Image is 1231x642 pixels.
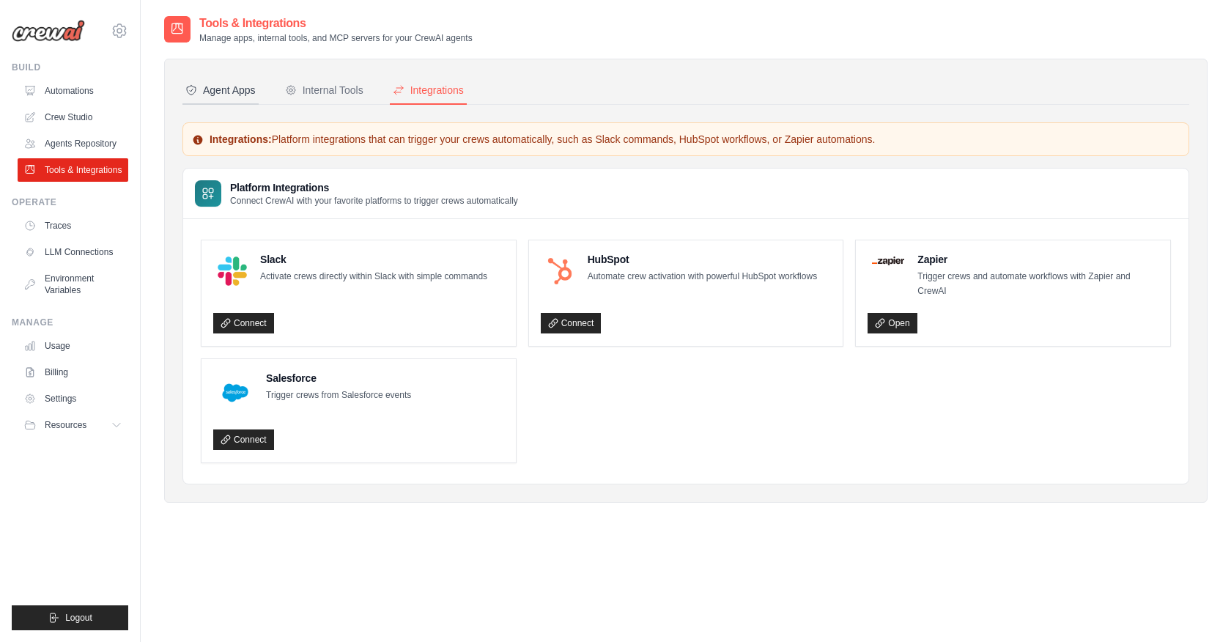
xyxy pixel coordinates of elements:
div: Manage [12,317,128,328]
a: Agents Repository [18,132,128,155]
a: Automations [18,79,128,103]
img: HubSpot Logo [545,257,574,286]
div: Operate [12,196,128,208]
button: Internal Tools [282,77,366,105]
h3: Platform Integrations [230,180,518,195]
img: Logo [12,20,85,42]
a: Open [868,313,917,333]
a: Connect [213,429,274,450]
img: Salesforce Logo [218,375,253,410]
p: Activate crews directly within Slack with simple commands [260,270,487,284]
div: Build [12,62,128,73]
h4: Slack [260,252,487,267]
div: Internal Tools [285,83,363,97]
div: Agent Apps [185,83,256,97]
p: Connect CrewAI with your favorite platforms to trigger crews automatically [230,195,518,207]
p: Platform integrations that can trigger your crews automatically, such as Slack commands, HubSpot ... [192,132,1180,147]
img: Zapier Logo [872,257,904,265]
div: Integrations [393,83,464,97]
button: Integrations [390,77,467,105]
button: Logout [12,605,128,630]
h4: Salesforce [266,371,411,385]
p: Trigger crews and automate workflows with Zapier and CrewAI [917,270,1158,298]
button: Resources [18,413,128,437]
a: Connect [541,313,602,333]
a: Crew Studio [18,106,128,129]
p: Manage apps, internal tools, and MCP servers for your CrewAI agents [199,32,473,44]
h2: Tools & Integrations [199,15,473,32]
a: LLM Connections [18,240,128,264]
button: Agent Apps [182,77,259,105]
a: Environment Variables [18,267,128,302]
a: Connect [213,313,274,333]
a: Tools & Integrations [18,158,128,182]
img: Slack Logo [218,257,247,286]
a: Usage [18,334,128,358]
p: Trigger crews from Salesforce events [266,388,411,403]
strong: Integrations: [210,133,272,145]
span: Resources [45,419,86,431]
a: Traces [18,214,128,237]
p: Automate crew activation with powerful HubSpot workflows [588,270,817,284]
a: Settings [18,387,128,410]
h4: HubSpot [588,252,817,267]
span: Logout [65,612,92,624]
h4: Zapier [917,252,1158,267]
a: Billing [18,361,128,384]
